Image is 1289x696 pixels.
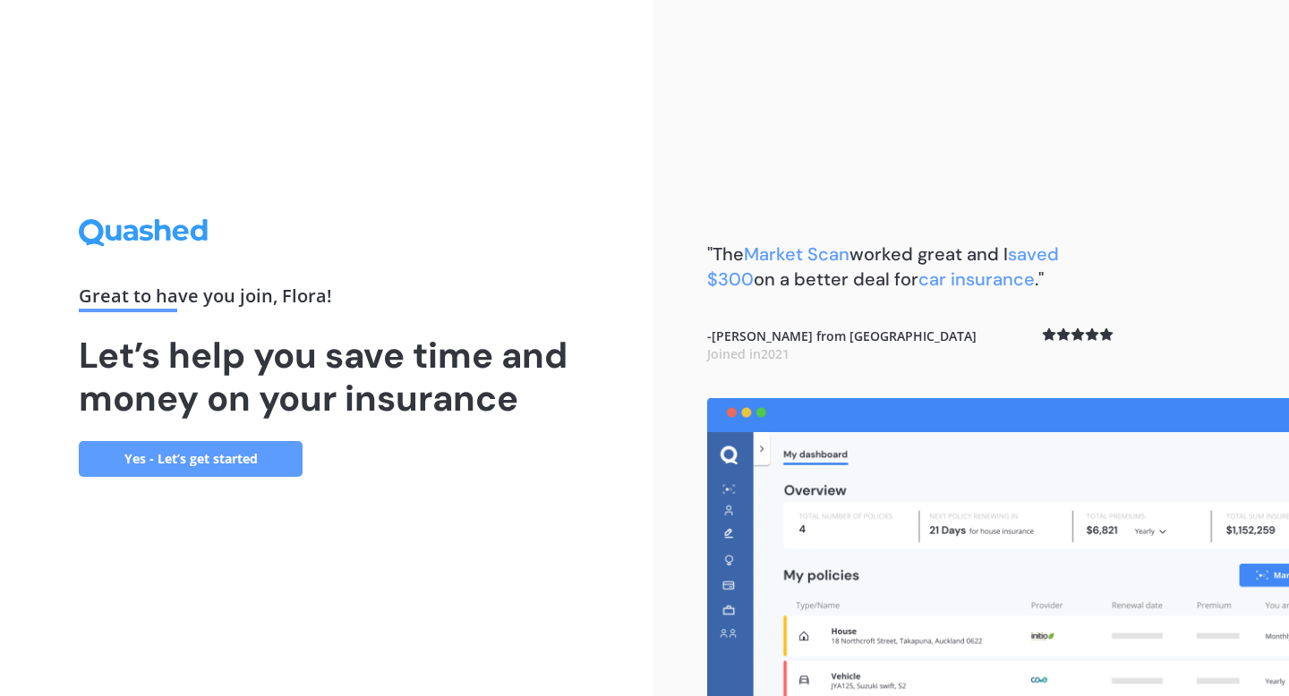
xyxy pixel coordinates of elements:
span: Joined in 2021 [707,345,790,362]
b: - [PERSON_NAME] from [GEOGRAPHIC_DATA] [707,327,977,362]
a: Yes - Let’s get started [79,441,303,477]
span: car insurance [918,267,1035,291]
b: "The worked great and I on a better deal for ." [707,242,1059,291]
img: dashboard.webp [707,398,1289,696]
div: Great to have you join , Flora ! [79,287,575,312]
span: saved $300 [707,242,1059,291]
span: Market Scan [744,242,849,266]
h1: Let’s help you save time and money on your insurance [79,334,575,420]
